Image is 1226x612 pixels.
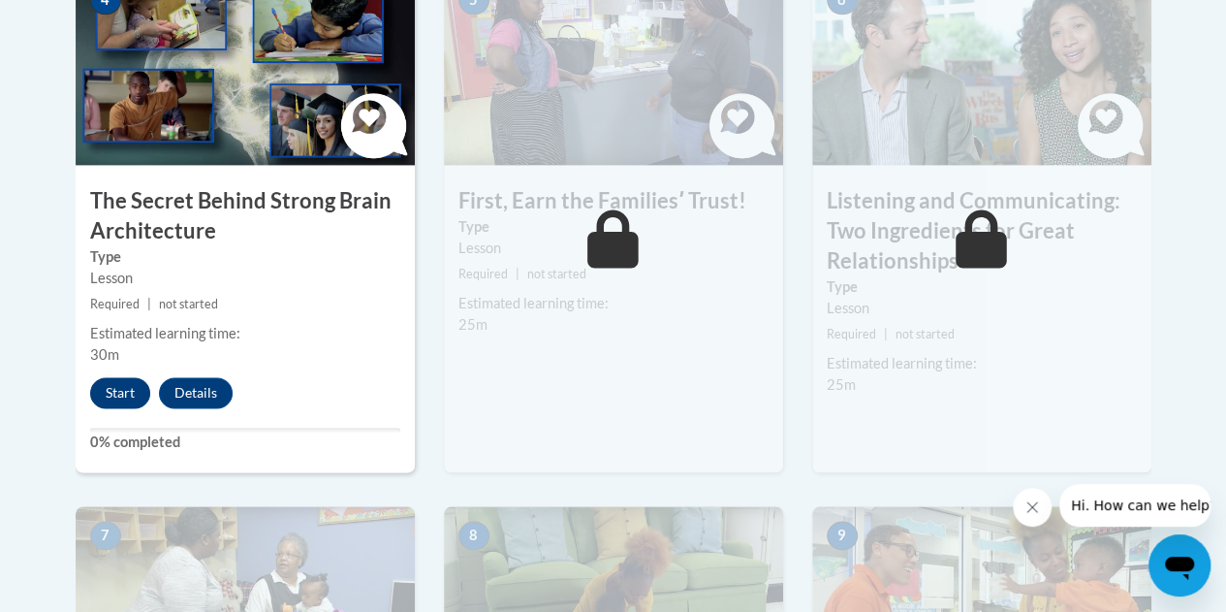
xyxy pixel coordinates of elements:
button: Start [90,377,150,408]
div: Estimated learning time: [827,353,1137,374]
div: Estimated learning time: [458,293,769,314]
span: Required [827,327,876,341]
iframe: Button to launch messaging window [1148,534,1210,596]
div: Lesson [90,268,400,289]
h3: Listening and Communicating: Two Ingredients for Great Relationships [812,186,1151,275]
h3: The Secret Behind Strong Brain Architecture [76,186,415,246]
span: 25m [458,316,487,333]
span: 8 [458,521,489,550]
div: Lesson [827,298,1137,319]
span: not started [527,267,586,281]
button: Details [159,377,233,408]
span: Required [90,297,140,311]
span: | [884,327,888,341]
span: | [516,267,519,281]
label: Type [458,216,769,238]
span: not started [159,297,218,311]
div: Lesson [458,238,769,259]
span: Required [458,267,508,281]
span: 25m [827,376,856,393]
div: Estimated learning time: [90,323,400,344]
label: Type [90,246,400,268]
span: Hi. How can we help? [12,14,157,29]
span: 7 [90,521,121,550]
span: | [147,297,151,311]
label: Type [827,276,1137,298]
span: 9 [827,521,858,550]
iframe: Message from company [1059,484,1210,527]
h3: First, Earn the Familiesʹ Trust! [444,186,783,216]
span: not started [896,327,955,341]
iframe: Close message [1013,488,1052,527]
label: 0% completed [90,432,400,453]
span: 30m [90,346,119,363]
